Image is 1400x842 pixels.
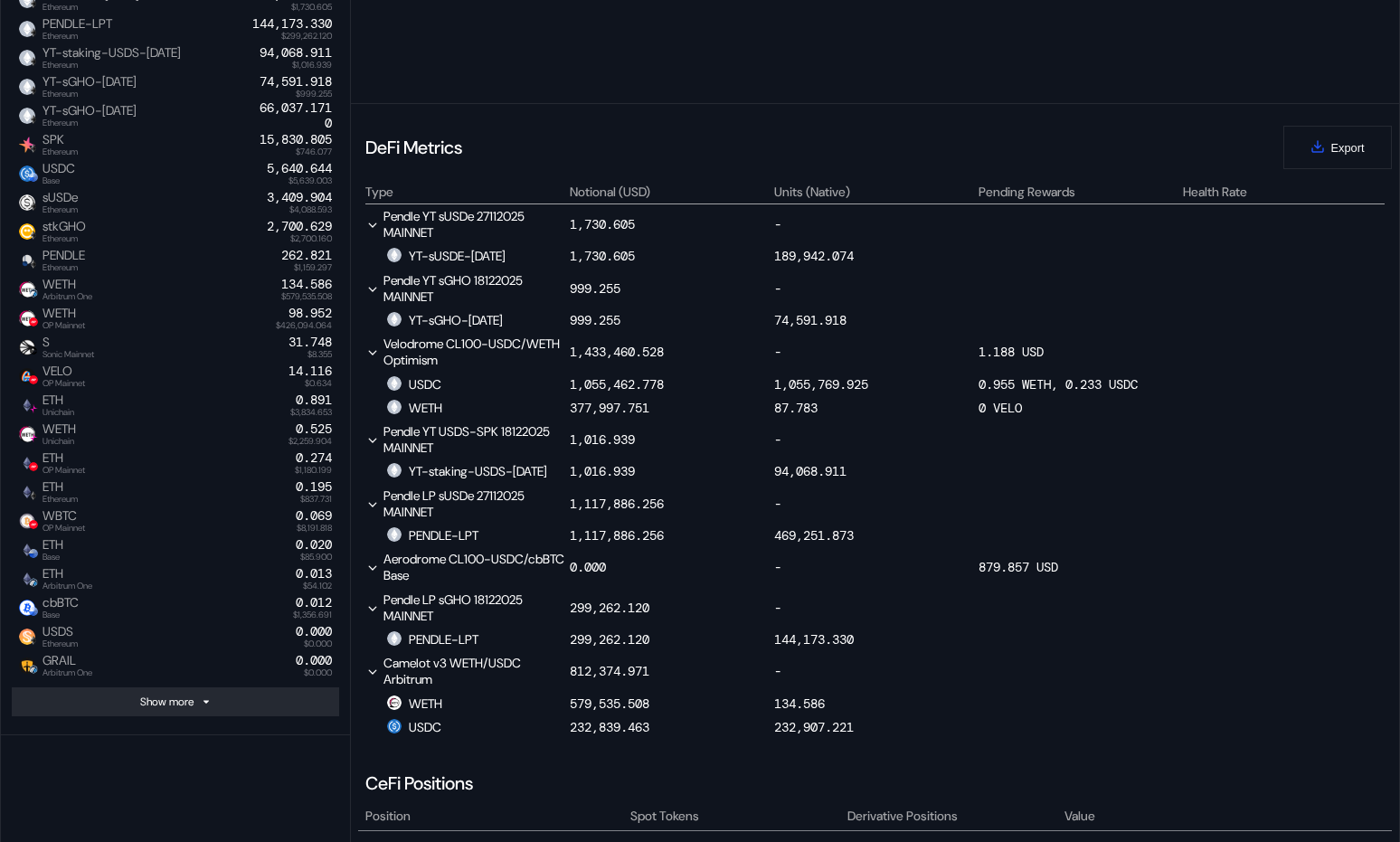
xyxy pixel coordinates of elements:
img: empty-token.png [387,248,402,262]
div: Pendle LP sGHO 18122025 MAINNET [365,591,567,624]
div: Aerodrome CL100-USDC/cbBTC Base [365,551,567,583]
div: 1,730.605 [570,216,635,232]
img: empty-token.png [387,463,402,478]
div: 377,997.751 [570,400,649,416]
div: 1,433,460.528 [570,344,664,360]
div: - [774,487,976,520]
img: svg%3e [29,375,38,384]
img: empty-token.png [387,400,402,414]
span: $0.000 [304,668,332,677]
img: base-BpWWO12p.svg [29,607,38,616]
div: 999.255 [570,312,620,328]
span: $1,016.939 [292,61,332,70]
div: - [774,551,976,583]
span: $5,639.003 [289,176,332,185]
span: stkGHO [35,219,86,242]
span: WETH [35,277,92,300]
div: 0.069 [296,508,332,524]
img: wrapped_bitcoin_wbtc.png [19,513,35,529]
img: svg+xml,%3c [29,202,38,211]
img: WETH.PNG [387,695,402,710]
span: $54.102 [303,582,332,591]
span: USDS [35,624,78,648]
img: svg+xml,%3c [29,28,38,37]
span: VELO [35,364,85,387]
button: Show more [12,687,339,716]
img: weth.png [19,310,35,326]
img: svg+xml,%3c [29,260,38,269]
div: 232,839.463 [570,719,649,735]
div: 0.274 [296,450,332,466]
img: velo.png [19,368,35,384]
img: empty-token.png [19,108,35,124]
div: Pendle YT sUSDe 27112025 MAINNET [365,208,567,241]
span: Arbitrum One [43,582,92,591]
div: Pendle LP sUSDe 27112025 MAINNET [365,487,567,520]
span: $8.355 [307,350,332,359]
span: cbBTC [35,595,79,619]
div: Units (Native) [774,184,850,200]
div: 232,907.221 [774,719,854,735]
div: YT-sUSDE-[DATE] [387,248,506,264]
div: 0.000 [570,559,606,575]
span: Value [1064,807,1095,826]
div: PENDLE-LPT [387,631,478,648]
img: empty-token.png [387,527,402,542]
img: ethereum.png [19,571,35,587]
span: $837.731 [300,495,332,504]
span: Ethereum [43,263,85,272]
span: Base [43,176,75,185]
span: Sonic Mainnet [43,350,94,359]
span: Arbitrum One [43,668,92,677]
div: YT-staking-USDS-[DATE] [387,463,547,479]
img: base-BpWWO12p.svg [29,173,38,182]
span: $2,259.904 [289,437,332,446]
span: Unichain [43,408,74,417]
div: Pendle YT USDS-SPK 18122025 MAINNET [365,423,567,456]
div: - [774,336,976,368]
div: 1,117,886.256 [570,527,664,544]
img: base-BpWWO12p.svg [29,549,38,558]
img: usdc.png [387,719,402,733]
img: empty-token.png [387,376,402,391]
button: Export [1283,126,1392,169]
img: svg%3e [29,317,38,326]
span: $299,262.120 [281,32,332,41]
img: 200x200_Sonic_Logo.png [19,339,35,355]
div: - [774,272,976,305]
div: - [774,208,976,241]
img: svg+xml,%3c [29,115,38,124]
div: 74,591.918 [774,312,847,328]
div: 1,055,462.778 [570,376,664,393]
img: arbitrum-Dowo5cUs.svg [29,289,38,298]
img: svg+xml,%3c [29,144,38,153]
img: svg%3e [29,433,38,442]
div: 74,591.918 [260,74,332,90]
div: Health Rate [1183,184,1247,200]
span: OP Mainnet [43,524,85,533]
span: sUSDe [35,190,78,213]
div: 299,262.120 [570,631,649,648]
div: 144,173.330 [774,631,854,648]
div: 0.020 [296,537,332,553]
img: staked-gho.png [19,223,35,240]
div: Type [365,184,393,200]
div: Camelot v3 WETH/USDC Arbitrum [365,655,567,687]
img: ethereum.png [19,397,35,413]
div: - [774,423,976,456]
div: 14.116 [289,364,332,379]
div: 999.255 [570,280,620,297]
div: 0.000 [296,624,332,639]
span: ETH [35,393,74,416]
span: PENDLE-LPT [35,16,112,40]
div: 134.586 [774,695,825,712]
span: Ethereum [43,234,86,243]
div: 15,830.805 [260,132,332,147]
div: 579,535.508 [570,695,649,712]
div: CeFi Positions [365,771,1385,795]
img: vj5DIMhP_400x400.jpeg [19,658,35,674]
div: 189,942.074 [774,248,854,264]
span: Ethereum [43,3,139,12]
span: $2,700.160 [290,234,332,243]
div: Notional (USD) [570,184,650,200]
